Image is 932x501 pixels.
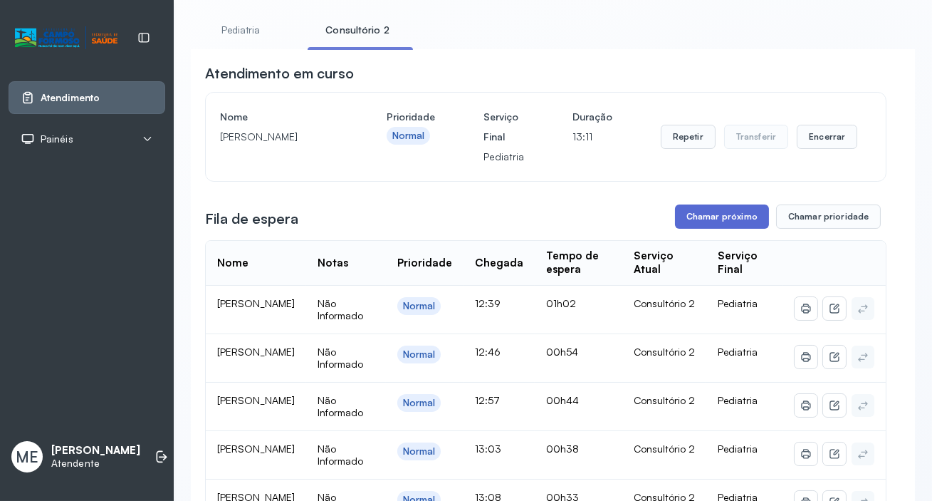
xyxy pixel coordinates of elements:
a: Consultório 2 [308,19,407,42]
span: [PERSON_NAME] [217,443,295,455]
span: 12:46 [475,346,501,358]
div: Normal [403,300,436,312]
div: Normal [403,397,436,409]
span: Pediatria [718,443,758,455]
span: Não Informado [318,297,363,322]
div: Tempo de espera [546,249,611,277]
p: Atendente [51,458,140,470]
h4: Duração [572,107,612,127]
span: Pediatria [718,297,758,309]
a: Atendimento [21,91,153,105]
span: 12:39 [475,297,501,309]
div: Notas [318,257,348,270]
div: Normal [403,348,436,361]
h4: Serviço Final [483,107,524,147]
div: Consultório 2 [634,346,695,358]
span: Painéis [41,133,73,145]
span: Não Informado [318,394,363,419]
span: 13:03 [475,443,501,455]
span: Não Informado [318,443,363,468]
span: 00h44 [546,394,579,406]
span: Pediatria [718,346,758,358]
p: 13:11 [572,127,612,147]
span: 01h02 [546,297,576,309]
h4: Prioridade [387,107,435,127]
h3: Atendimento em curso [205,63,354,83]
span: [PERSON_NAME] [217,297,295,309]
div: Consultório 2 [634,297,695,310]
h3: Fila de espera [205,209,298,229]
span: 12:57 [475,394,500,406]
div: Consultório 2 [634,443,695,455]
p: [PERSON_NAME] [220,127,338,147]
div: Consultório 2 [634,394,695,407]
span: 00h54 [546,346,578,358]
div: Chegada [475,257,523,270]
p: Pediatria [483,147,524,167]
img: Logotipo do estabelecimento [15,26,117,50]
button: Chamar prioridade [776,205,881,229]
h4: Nome [220,107,338,127]
span: [PERSON_NAME] [217,394,295,406]
a: Pediatria [191,19,290,42]
span: [PERSON_NAME] [217,346,295,358]
span: 00h38 [546,443,579,455]
div: Serviço Atual [634,249,695,277]
button: Transferir [724,125,789,149]
div: Normal [403,445,436,458]
button: Repetir [661,125,716,149]
button: Chamar próximo [675,205,769,229]
div: Nome [217,257,248,270]
span: Atendimento [41,92,100,104]
span: Não Informado [318,346,363,371]
div: Serviço Final [718,249,773,277]
span: Pediatria [718,394,758,406]
p: [PERSON_NAME] [51,444,140,458]
div: Normal [392,130,425,142]
button: Encerrar [797,125,857,149]
div: Prioridade [397,257,452,270]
